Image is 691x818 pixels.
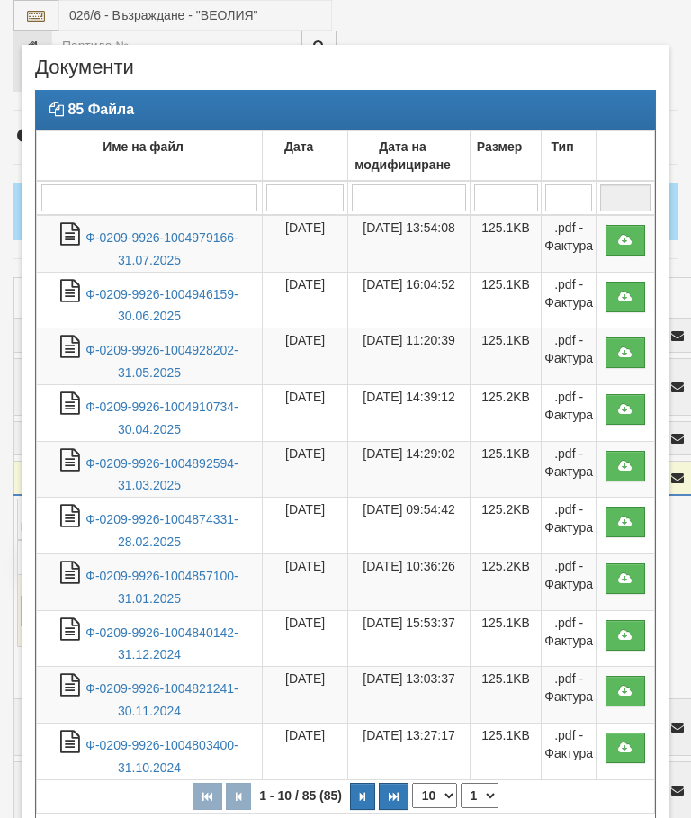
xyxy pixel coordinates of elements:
[348,130,471,181] td: Дата на модифициране: No sort applied, activate to apply an ascending sort
[596,130,654,181] td: : No sort applied, activate to apply an ascending sort
[348,272,471,328] td: [DATE] 16:04:52
[37,130,263,181] td: Име на файл: No sort applied, activate to apply an ascending sort
[37,667,655,724] tr: Ф-0209-9926-1004821241-30.11.2024.pdf - Фактура
[348,667,471,724] td: [DATE] 13:03:37
[470,384,541,441] td: 125.2KB
[85,625,238,662] a: Ф-0209-9926-1004840142-31.12.2024
[37,554,655,611] tr: Ф-0209-9926-1004857100-31.01.2025.pdf - Фактура
[37,724,655,780] tr: Ф-0209-9926-1004803400-31.10.2024.pdf - Фактура
[348,724,471,780] td: [DATE] 13:27:17
[103,139,184,154] b: Име на файл
[255,788,346,803] span: 1 - 10 / 85 (85)
[542,384,597,441] td: .pdf - Фактура
[470,328,541,385] td: 125.1KB
[263,328,348,385] td: [DATE]
[470,215,541,272] td: 125.1KB
[37,441,655,498] tr: Ф-0209-9926-1004892594-31.03.2025.pdf - Фактура
[542,272,597,328] td: .pdf - Фактура
[263,554,348,611] td: [DATE]
[348,441,471,498] td: [DATE] 14:29:02
[470,554,541,611] td: 125.2KB
[37,328,655,385] tr: Ф-0209-9926-1004928202-31.05.2025.pdf - Фактура
[470,724,541,780] td: 125.1KB
[542,130,597,181] td: Тип: No sort applied, activate to apply an ascending sort
[263,130,348,181] td: Дата: No sort applied, activate to apply an ascending sort
[477,139,522,154] b: Размер
[35,58,134,90] span: Документи
[37,610,655,667] tr: Ф-0209-9926-1004840142-31.12.2024.pdf - Фактура
[348,328,471,385] td: [DATE] 11:20:39
[470,130,541,181] td: Размер: No sort applied, activate to apply an ascending sort
[552,139,574,154] b: Тип
[542,328,597,385] td: .pdf - Фактура
[542,724,597,780] td: .pdf - Фактура
[348,498,471,554] td: [DATE] 09:54:42
[542,498,597,554] td: .pdf - Фактура
[412,783,457,808] select: Брой редове на страница
[37,272,655,328] tr: Ф-0209-9926-1004946159-30.06.2025.pdf - Фактура
[37,498,655,554] tr: Ф-0209-9926-1004874331-28.02.2025.pdf - Фактура
[470,667,541,724] td: 125.1KB
[263,610,348,667] td: [DATE]
[348,215,471,272] td: [DATE] 13:54:08
[284,139,313,154] b: Дата
[542,667,597,724] td: .pdf - Фактура
[85,400,238,436] a: Ф-0209-9926-1004910734-30.04.2025
[85,287,238,324] a: Ф-0209-9926-1004946159-30.06.2025
[542,610,597,667] td: .pdf - Фактура
[67,102,134,117] strong: 85 Файла
[348,610,471,667] td: [DATE] 15:53:37
[263,215,348,272] td: [DATE]
[470,498,541,554] td: 125.2KB
[37,384,655,441] tr: Ф-0209-9926-1004910734-30.04.2025.pdf - Фактура
[379,783,408,810] button: Последна страница
[85,738,238,775] a: Ф-0209-9926-1004803400-31.10.2024
[470,610,541,667] td: 125.1KB
[85,569,238,606] a: Ф-0209-9926-1004857100-31.01.2025
[226,783,251,810] button: Предишна страница
[350,783,375,810] button: Следваща страница
[263,441,348,498] td: [DATE]
[348,384,471,441] td: [DATE] 14:39:12
[85,512,238,549] a: Ф-0209-9926-1004874331-28.02.2025
[85,230,238,267] a: Ф-0209-9926-1004979166-31.07.2025
[263,667,348,724] td: [DATE]
[37,215,655,272] tr: Ф-0209-9926-1004979166-31.07.2025.pdf - Фактура
[542,554,597,611] td: .pdf - Фактура
[470,272,541,328] td: 125.1KB
[354,139,451,172] b: Дата на модифициране
[85,456,238,493] a: Ф-0209-9926-1004892594-31.03.2025
[542,441,597,498] td: .pdf - Фактура
[263,384,348,441] td: [DATE]
[263,498,348,554] td: [DATE]
[85,681,238,718] a: Ф-0209-9926-1004821241-30.11.2024
[542,215,597,272] td: .pdf - Фактура
[193,783,222,810] button: Първа страница
[470,441,541,498] td: 125.1KB
[263,272,348,328] td: [DATE]
[85,343,238,380] a: Ф-0209-9926-1004928202-31.05.2025
[263,724,348,780] td: [DATE]
[461,783,498,808] select: Страница номер
[348,554,471,611] td: [DATE] 10:36:26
